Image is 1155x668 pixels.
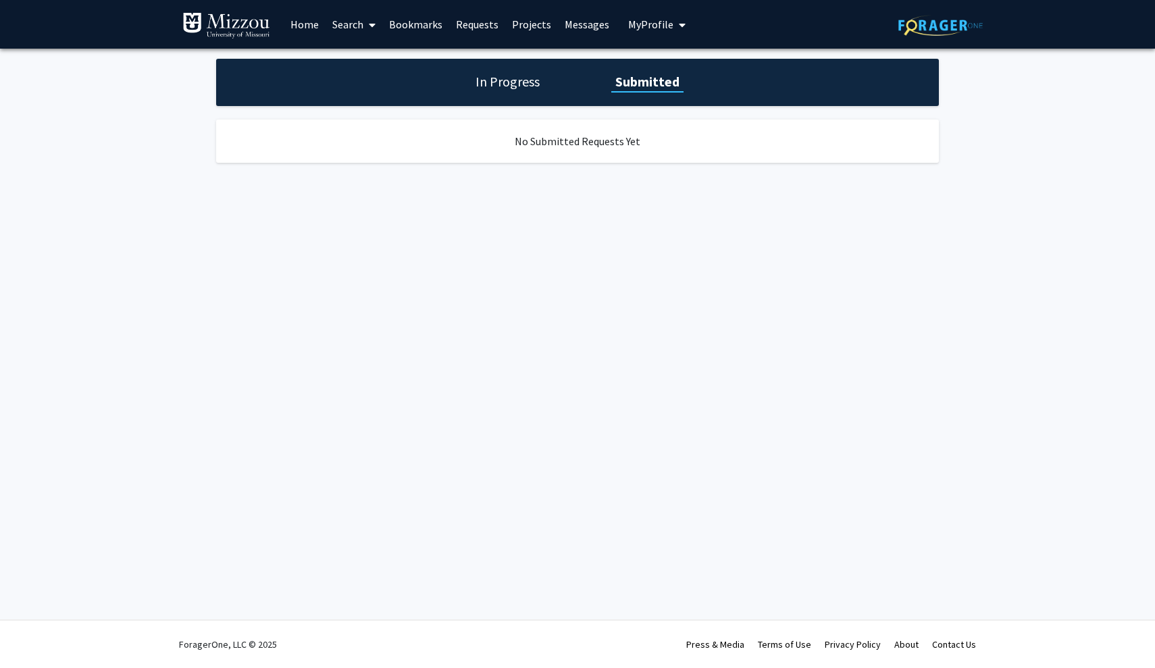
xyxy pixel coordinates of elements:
[686,638,744,650] a: Press & Media
[894,638,919,650] a: About
[10,607,57,658] iframe: Chat
[628,18,673,31] span: My Profile
[382,1,449,48] a: Bookmarks
[558,1,616,48] a: Messages
[284,1,326,48] a: Home
[898,15,983,36] img: ForagerOne Logo
[179,621,277,668] div: ForagerOne, LLC © 2025
[758,638,811,650] a: Terms of Use
[505,1,558,48] a: Projects
[471,72,544,91] h1: In Progress
[449,1,505,48] a: Requests
[182,12,270,39] img: University of Missouri Logo
[825,638,881,650] a: Privacy Policy
[216,120,939,163] div: No Submitted Requests Yet
[326,1,382,48] a: Search
[932,638,976,650] a: Contact Us
[611,72,684,91] h1: Submitted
